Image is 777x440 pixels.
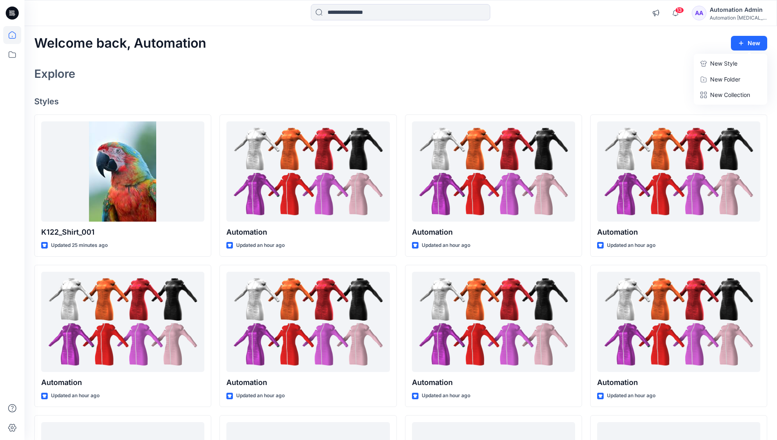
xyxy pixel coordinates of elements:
[34,67,75,80] h2: Explore
[695,55,766,72] a: New Style
[710,5,767,15] div: Automation Admin
[412,227,575,238] p: Automation
[41,272,204,372] a: Automation
[422,392,470,400] p: Updated an hour ago
[236,241,285,250] p: Updated an hour ago
[597,121,760,222] a: Automation
[692,6,706,20] div: AA
[731,36,767,51] button: New
[412,377,575,388] p: Automation
[597,227,760,238] p: Automation
[675,7,684,13] span: 13
[226,227,390,238] p: Automation
[597,377,760,388] p: Automation
[41,121,204,222] a: K122_Shirt_001
[226,121,390,222] a: Automation
[51,241,108,250] p: Updated 25 minutes ago
[710,90,750,100] p: New Collection
[710,75,740,84] p: New Folder
[226,377,390,388] p: Automation
[412,272,575,372] a: Automation
[34,97,767,106] h4: Styles
[710,59,737,68] p: New Style
[412,121,575,222] a: Automation
[41,377,204,388] p: Automation
[226,272,390,372] a: Automation
[597,272,760,372] a: Automation
[51,392,100,400] p: Updated an hour ago
[710,15,767,21] div: Automation [MEDICAL_DATA]...
[422,241,470,250] p: Updated an hour ago
[34,36,206,51] h2: Welcome back, Automation
[236,392,285,400] p: Updated an hour ago
[607,392,655,400] p: Updated an hour ago
[607,241,655,250] p: Updated an hour ago
[41,227,204,238] p: K122_Shirt_001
